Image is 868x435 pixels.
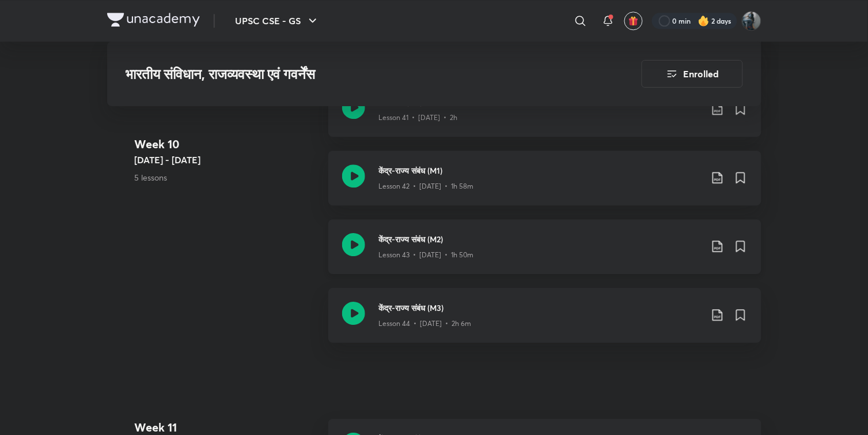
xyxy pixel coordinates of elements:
h3: केंद्र-राज्य संबंध (M2) [379,233,702,245]
a: केंद्र-राज्य संबंध (M3)Lesson 44 • [DATE] • 2h 6m [328,288,761,357]
p: Lesson 43 • [DATE] • 1h 50m [379,250,474,260]
img: streak [698,15,710,27]
p: Lesson 44 • [DATE] • 2h 6m [379,318,472,329]
p: 5 lessons [135,171,319,183]
a: केंद्र-राज्य संबंध (M2)Lesson 43 • [DATE] • 1h 50m [328,219,761,288]
button: avatar [624,12,643,30]
button: Enrolled [642,60,743,88]
h3: केंद्र-राज्य संबंध (M1) [379,164,702,177]
h3: केंद्र-राज्य संबंध (M3) [379,302,702,314]
p: Lesson 42 • [DATE] • 1h 58m [379,181,474,192]
h4: Week 10 [135,136,319,153]
button: UPSC CSE - GS [229,9,327,32]
p: Lesson 41 • [DATE] • 2h [379,112,458,123]
h3: भारतीय संविधान, राजव्यवस्था एवं गवर्नेंस [126,66,577,82]
img: Company Logo [107,13,200,27]
h5: [DATE] - [DATE] [135,153,319,167]
a: केंद्र-राज्य संबंध (M1)Lesson 42 • [DATE] • 1h 58m [328,151,761,219]
img: Komal [742,11,761,31]
a: Company Logo [107,13,200,29]
img: avatar [628,16,639,26]
a: विधायिका (M7)Lesson 41 • [DATE] • 2h [328,82,761,151]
